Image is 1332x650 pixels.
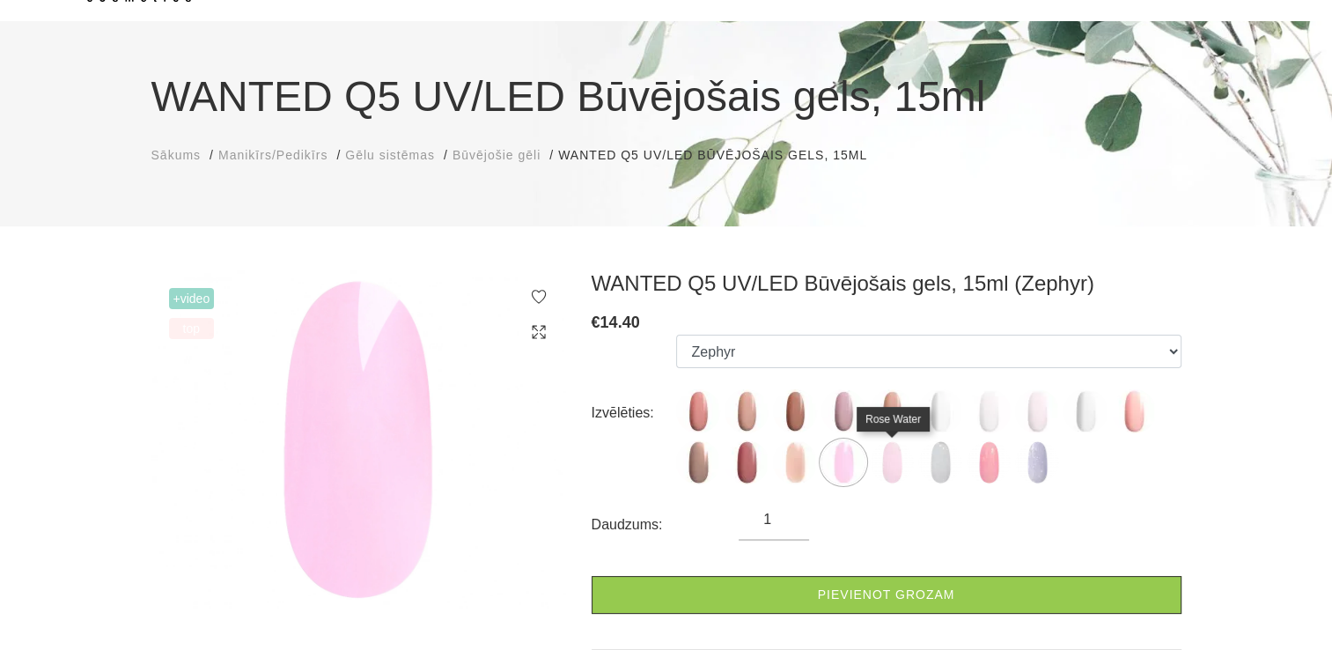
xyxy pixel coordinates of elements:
[345,148,435,162] span: Gēlu sistēmas
[821,440,865,484] img: ...
[592,399,677,427] div: Izvēlēties:
[773,440,817,484] img: ...
[967,389,1011,433] img: ...
[453,148,541,162] span: Būvējošie gēli
[821,389,865,433] img: ...
[1015,440,1059,484] img: ...
[676,389,720,433] img: ...
[773,389,817,433] img: ...
[558,146,885,165] li: WANTED Q5 UV/LED Būvējošais gels, 15ml
[151,146,202,165] a: Sākums
[1112,389,1156,433] img: ...
[151,65,1181,129] h1: WANTED Q5 UV/LED Būvējošais gels, 15ml
[169,318,215,339] span: top
[592,511,740,539] div: Daudzums:
[218,148,327,162] span: Manikīrs/Pedikīrs
[967,440,1011,484] img: ...
[218,146,327,165] a: Manikīrs/Pedikīrs
[676,440,720,484] img: ...
[169,288,215,309] span: +Video
[151,148,202,162] span: Sākums
[1063,389,1108,433] img: ...
[592,270,1181,297] h3: WANTED Q5 UV/LED Būvējošais gels, 15ml (Zephyr)
[1015,389,1059,433] img: ...
[453,146,541,165] a: Būvējošie gēli
[600,314,640,331] span: 14.40
[592,576,1181,614] a: Pievienot grozam
[592,314,600,331] span: €
[345,146,435,165] a: Gēlu sistēmas
[151,270,565,609] img: WANTED Q5 UV/LED Būvējošais gels, 15ml
[918,440,962,484] img: ...
[918,389,962,433] img: ...
[870,389,914,433] img: ...
[870,440,914,484] img: ...
[725,440,769,484] img: ...
[725,389,769,433] img: ...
